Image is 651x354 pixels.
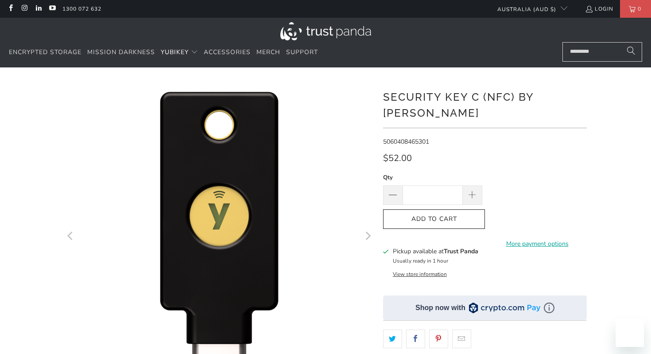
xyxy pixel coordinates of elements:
[452,330,471,348] a: Email this to a friend
[383,152,412,164] span: $52.00
[393,247,478,256] h3: Pickup available at
[393,271,447,278] button: View store information
[393,257,448,264] small: Usually ready in 1 hour
[383,209,485,229] button: Add to Cart
[7,5,14,12] a: Trust Panda Australia on Facebook
[286,42,318,63] a: Support
[620,42,642,62] button: Search
[406,330,425,348] a: Share this on Facebook
[444,247,478,256] b: Trust Panda
[383,87,587,121] h1: Security Key C (NFC) by [PERSON_NAME]
[383,173,482,182] label: Qty
[562,42,642,62] input: Search...
[616,319,644,347] iframe: Button to launch messaging window
[429,330,448,348] a: Share this on Pinterest
[161,42,198,63] summary: YubiKey
[20,5,28,12] a: Trust Panda Australia on Instagram
[9,48,81,56] span: Encrypted Storage
[48,5,56,12] a: Trust Panda Australia on YouTube
[35,5,42,12] a: Trust Panda Australia on LinkedIn
[280,22,371,40] img: Trust Panda Australia
[62,4,101,14] a: 1300 072 632
[204,42,251,63] a: Accessories
[87,48,155,56] span: Mission Darkness
[161,48,189,56] span: YubiKey
[392,216,476,223] span: Add to Cart
[204,48,251,56] span: Accessories
[256,42,280,63] a: Merch
[415,303,465,313] div: Shop now with
[9,42,81,63] a: Encrypted Storage
[488,239,587,249] a: More payment options
[286,48,318,56] span: Support
[256,48,280,56] span: Merch
[383,330,402,348] a: Share this on Twitter
[585,4,613,14] a: Login
[87,42,155,63] a: Mission Darkness
[9,42,318,63] nav: Translation missing: en.navigation.header.main_nav
[383,138,429,146] span: 5060408465301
